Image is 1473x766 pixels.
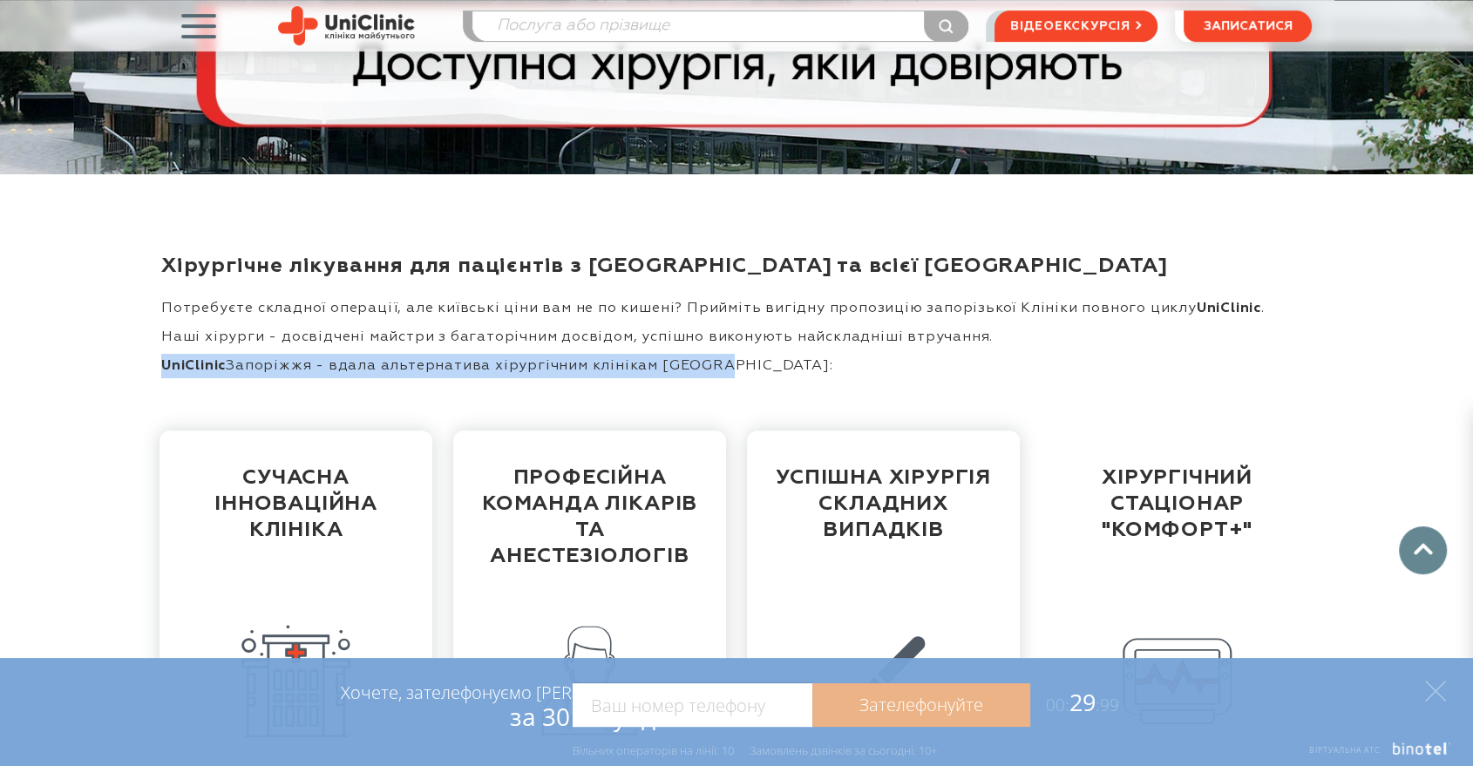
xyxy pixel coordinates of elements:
[1290,742,1451,766] a: Віртуальна АТС
[812,683,1030,727] a: Зателефонуйте
[768,451,999,587] div: успішна хірургія складних випадків
[161,253,1312,279] h1: Хірургічне лікування для пацієнтів з [GEOGRAPHIC_DATA] та всієї [GEOGRAPHIC_DATA]
[472,11,967,41] input: Послуга або прізвище
[1197,302,1261,315] strong: UniClinic
[994,10,1157,42] a: відеоекскурсія
[161,325,1312,349] p: Наші хірурги - досвідчені майстри з багаторічним досвідом, успішно виконують найскладніші втручання.
[161,296,1312,321] p: Потребуєте складної операції, але київські ціни вам не по кишені? Прийміть вигідну пропозицію зап...
[1096,694,1119,716] span: :99
[474,451,705,586] div: професійна команда лікарів та анестезіологів
[573,743,937,757] div: Вільних операторів на лінії: 10 Замовлень дзвінків за сьогодні: 10+
[278,6,415,45] img: Uniclinic
[573,683,812,727] input: Ваш номер телефону
[1204,20,1293,32] span: записатися
[1030,686,1119,718] span: 29
[161,359,226,373] strong: UniClinic
[1046,694,1069,716] span: 00:
[180,451,411,587] div: сучасна інноваційна Клініка
[1010,11,1130,41] span: відеоекскурсія
[1309,744,1381,756] span: Віртуальна АТС
[1184,10,1312,42] button: записатися
[510,700,666,733] span: за 30 секунд?
[1062,451,1293,587] div: хірургічний стаціонар "Комфорт+"
[161,354,1312,378] p: Запоріжжя - вдала альтернатива хірургічним клінікам [GEOGRAPHIC_DATA]:
[341,681,666,730] div: Хочете, зателефонуємо [PERSON_NAME]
